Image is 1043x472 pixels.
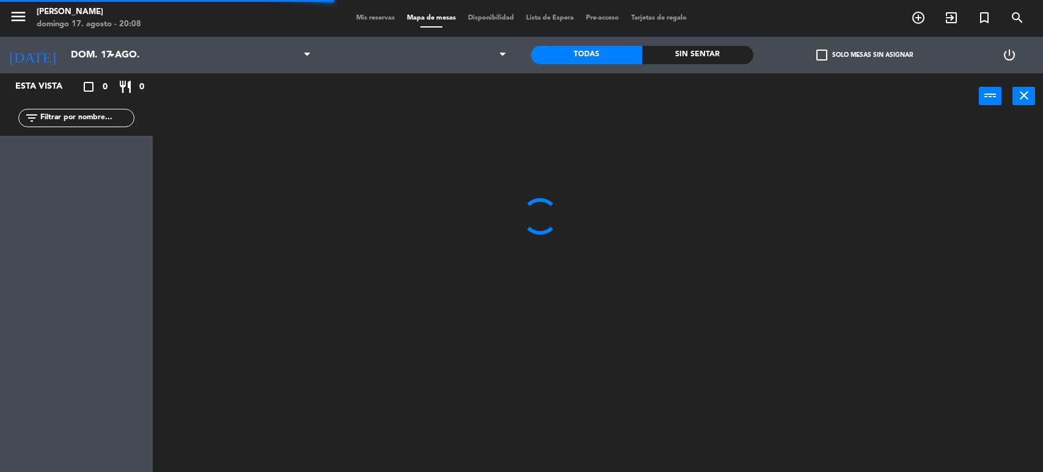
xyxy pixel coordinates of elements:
i: crop_square [81,79,96,94]
span: 0 [103,80,108,94]
label: Solo mesas sin asignar [816,50,913,61]
span: Tarjetas de regalo [625,15,693,21]
button: menu [9,7,27,30]
i: filter_list [24,111,39,125]
i: turned_in_not [977,10,992,25]
span: Pre-acceso [580,15,625,21]
span: Lista de Espera [520,15,580,21]
i: power_settings_new [1002,48,1017,62]
span: Disponibilidad [462,15,520,21]
input: Filtrar por nombre... [39,111,134,125]
span: 0 [139,80,144,94]
span: check_box_outline_blank [816,50,827,61]
i: exit_to_app [944,10,959,25]
div: Esta vista [6,79,88,94]
i: menu [9,7,27,26]
span: Mapa de mesas [401,15,462,21]
i: restaurant [118,79,133,94]
div: Sin sentar [642,46,753,64]
button: close [1012,87,1035,105]
i: close [1017,88,1031,103]
div: domingo 17. agosto - 20:08 [37,18,141,31]
span: Mis reservas [350,15,401,21]
div: Todas [531,46,642,64]
i: arrow_drop_down [104,48,119,62]
div: [PERSON_NAME] [37,6,141,18]
i: search [1010,10,1025,25]
i: add_circle_outline [911,10,926,25]
button: power_input [979,87,1001,105]
i: power_input [983,88,998,103]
